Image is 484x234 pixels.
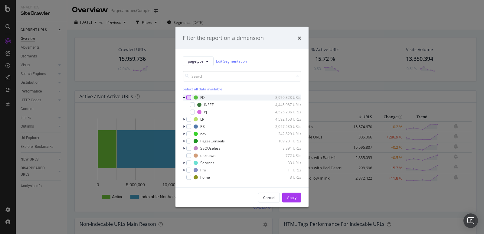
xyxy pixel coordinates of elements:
[200,138,225,144] div: PagesConseils
[272,153,301,158] div: 772 URLs
[200,167,206,173] div: Pro
[272,102,301,107] div: 4,445,087 URLs
[204,102,214,107] div: INSEE
[200,95,205,100] div: FD
[200,117,204,122] div: LR
[183,71,301,81] input: Search
[216,58,247,64] a: Edit Segmentation
[200,153,215,158] div: unknown
[183,34,264,42] div: Filter the report on a dimension
[272,146,301,151] div: 8,891 URLs
[188,59,204,64] span: pagetype
[175,27,309,207] div: modal
[200,124,205,129] div: PB
[272,124,301,129] div: 2,027,535 URLs
[200,175,210,180] div: home
[282,193,301,202] button: Apply
[287,195,296,200] div: Apply
[204,109,207,115] div: PJ
[272,131,301,136] div: 242,829 URLs
[272,175,301,180] div: 3 URLs
[183,56,214,66] button: pagetype
[298,34,301,42] div: times
[272,167,301,173] div: 11 URLs
[263,195,275,200] div: Cancel
[272,117,301,122] div: 4,592,153 URLs
[463,213,478,228] div: Open Intercom Messenger
[272,95,301,100] div: 8,970,323 URLs
[272,138,301,144] div: 109,231 URLs
[200,131,206,136] div: nav
[200,146,221,151] div: SEOUseless
[258,193,280,202] button: Cancel
[200,160,214,165] div: Services
[183,86,301,91] div: Select all data available
[272,109,301,115] div: 4,525,236 URLs
[272,160,301,165] div: 33 URLs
